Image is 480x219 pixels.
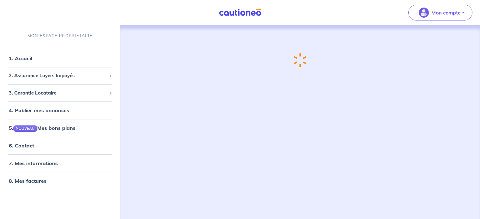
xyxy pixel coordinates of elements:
div: 2. Assurance Loyers Impayés [3,70,117,82]
p: Mon compte [431,9,461,16]
div: 5.NOUVEAUMes bons plans [3,122,117,134]
div: 6. Contact [3,139,117,152]
a: 6. Contact [9,142,34,149]
img: Cautioneo [216,9,264,16]
a: 8. Mes factures [9,178,46,184]
img: illu_account_valid_menu.svg [419,8,429,18]
p: MON ESPACE PROPRIÉTAIRE [27,33,92,39]
div: 8. Mes factures [3,175,117,187]
span: 2. Assurance Loyers Impayés [9,72,106,79]
a: 7. Mes informations [9,160,58,166]
div: 4. Publier mes annonces [3,104,117,117]
button: illu_account_valid_menu.svgMon compte [408,5,472,20]
a: 4. Publier mes annonces [9,107,69,113]
a: 1. Accueil [9,55,32,61]
div: 3. Garantie Locataire [3,87,117,99]
a: 5.NOUVEAUMes bons plans [9,125,75,131]
div: 1. Accueil [3,52,117,65]
div: 7. Mes informations [3,157,117,170]
span: 3. Garantie Locataire [9,89,106,97]
img: loading-spinner [293,53,306,67]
